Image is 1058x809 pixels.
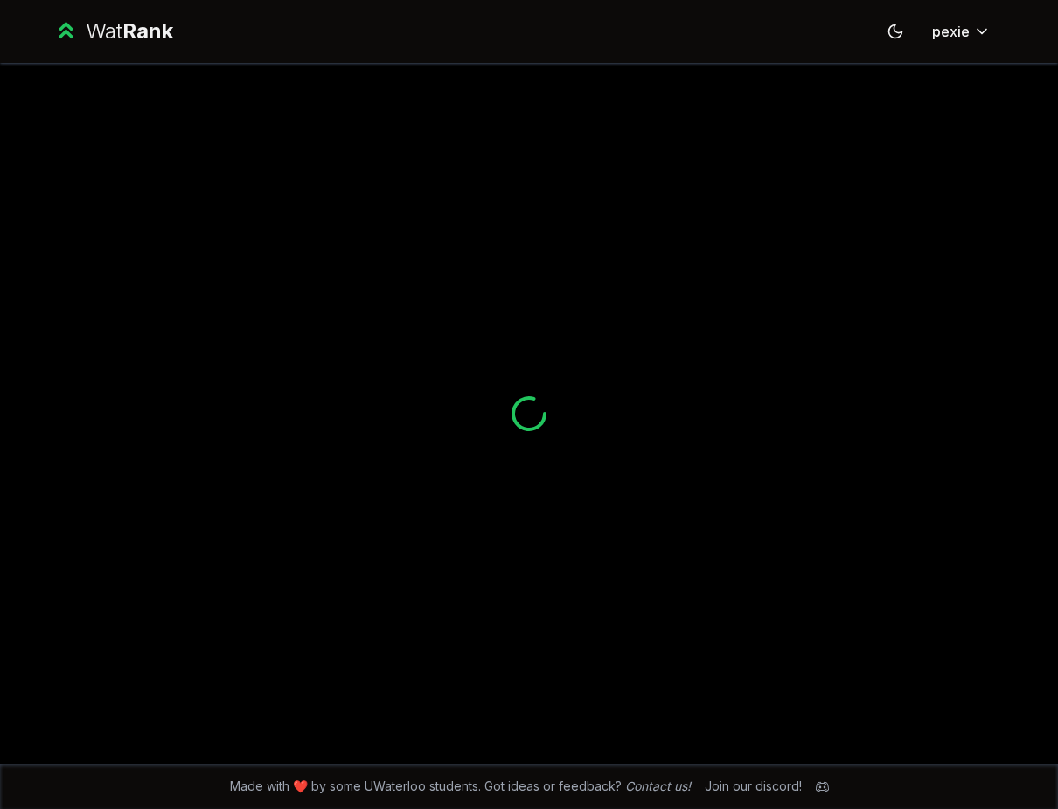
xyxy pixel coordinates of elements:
span: pexie [932,21,970,42]
div: Wat [86,17,173,45]
span: Made with ❤️ by some UWaterloo students. Got ideas or feedback? [230,778,691,795]
button: pexie [918,16,1005,47]
a: Contact us! [625,778,691,793]
a: WatRank [53,17,173,45]
span: Rank [122,18,173,44]
div: Join our discord! [705,778,802,795]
